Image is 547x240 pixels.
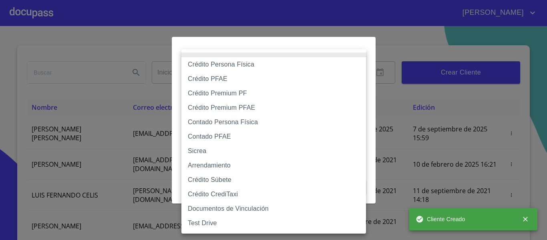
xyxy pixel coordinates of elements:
li: None [181,52,366,57]
li: Crédito Premium PF [181,86,366,101]
button: close [517,210,534,228]
li: Crédito CrediTaxi [181,187,366,202]
span: Cliente Creado [416,215,465,223]
li: Contado Persona Física [181,115,366,129]
li: Arrendamiento [181,158,366,173]
li: Test Drive [181,216,366,230]
li: Contado PFAE [181,129,366,144]
li: Sicrea [181,144,366,158]
li: Crédito Premium PFAE [181,101,366,115]
li: Crédito Persona Física [181,57,366,72]
li: Crédito Súbete [181,173,366,187]
li: Documentos de Vinculación [181,202,366,216]
li: Crédito PFAE [181,72,366,86]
